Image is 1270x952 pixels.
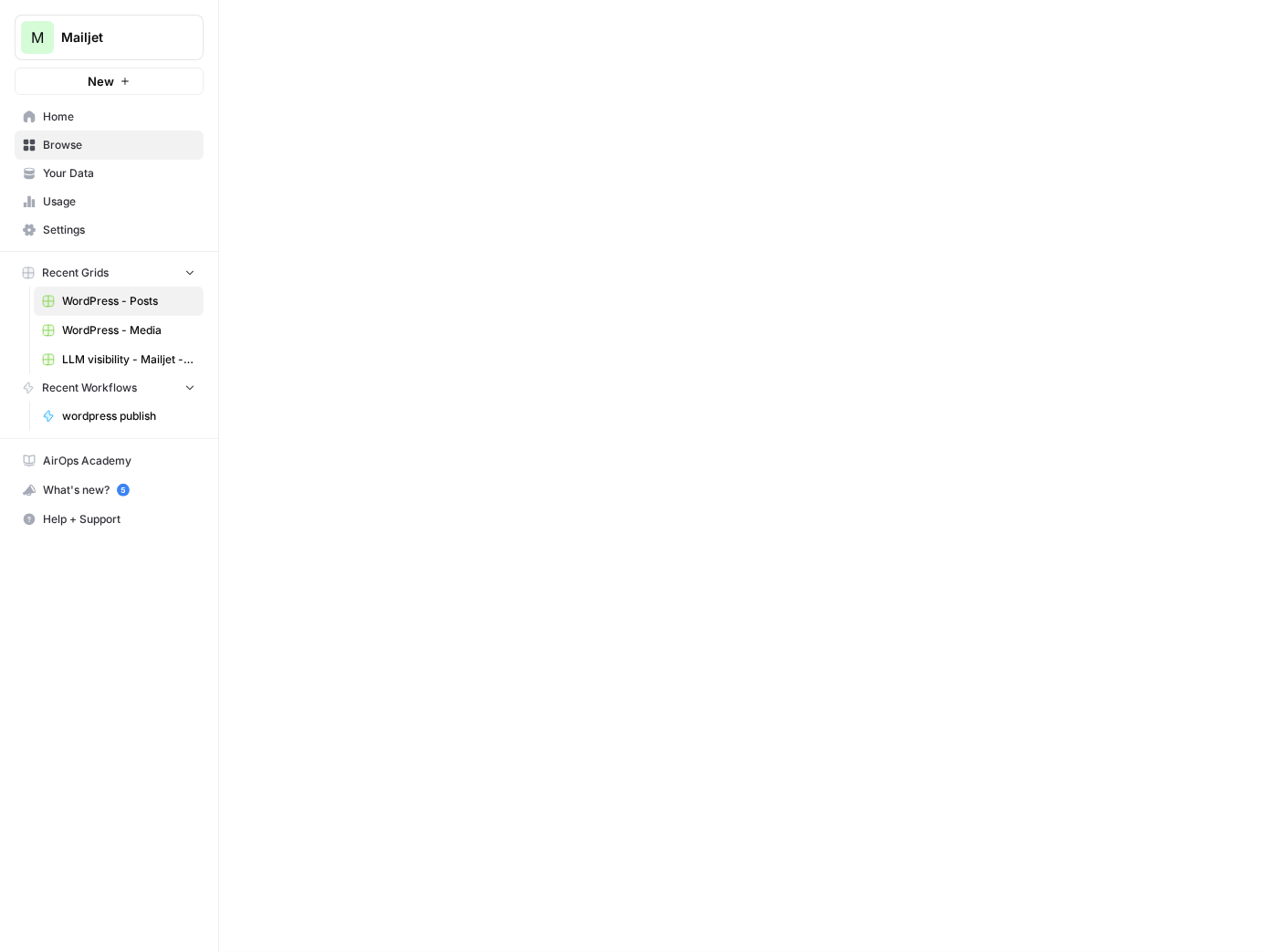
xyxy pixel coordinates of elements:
[15,187,204,216] a: Usage
[43,453,195,469] span: AirOps Academy
[15,215,204,245] a: Settings
[31,26,44,48] span: M
[43,137,195,153] span: Browse
[15,476,204,505] button: What's new? 5
[15,131,204,160] a: Browse
[15,446,204,476] a: AirOps Academy
[61,28,172,47] span: Mailjet
[15,259,204,287] button: Recent Grids
[16,476,203,504] div: What's new?
[62,351,195,368] span: LLM visibility - Mailjet - Sheet1.csv
[15,15,204,60] button: Workspace: Mailjet
[121,486,125,495] text: 5
[42,380,137,396] span: Recent Workflows
[117,484,130,497] a: 5
[34,402,204,431] a: wordpress publish
[42,265,109,281] span: Recent Grids
[34,287,204,316] a: WordPress - Posts
[43,511,195,528] span: Help + Support
[15,505,204,534] button: Help + Support
[62,408,195,424] span: wordpress publish
[15,68,204,95] button: New
[43,222,195,238] span: Settings
[15,159,204,188] a: Your Data
[43,165,195,182] span: Your Data
[34,345,204,374] a: LLM visibility - Mailjet - Sheet1.csv
[43,109,195,125] span: Home
[88,72,114,90] span: New
[62,293,195,309] span: WordPress - Posts
[15,102,204,131] a: Home
[62,322,195,339] span: WordPress - Media
[15,374,204,402] button: Recent Workflows
[34,316,204,345] a: WordPress - Media
[43,194,195,210] span: Usage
